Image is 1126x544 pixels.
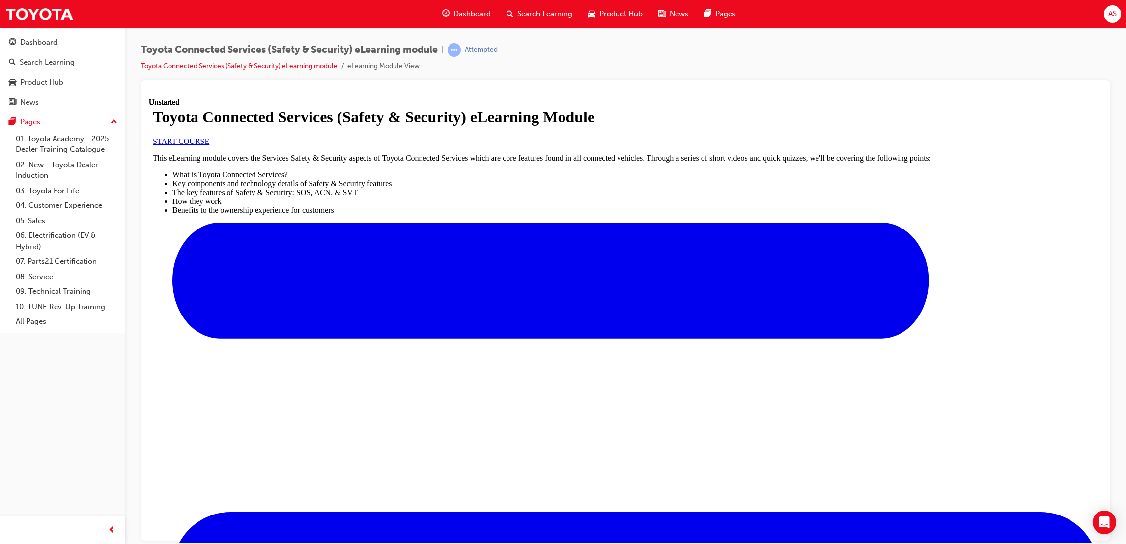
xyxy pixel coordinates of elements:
span: guage-icon [9,38,16,47]
span: news-icon [9,98,16,107]
span: News [670,8,688,20]
a: 07. Parts21 Certification [12,254,121,269]
a: All Pages [12,314,121,329]
span: Product Hub [599,8,643,20]
p: This eLearning module covers the Services Safety & Security aspects of Toyota Connected Services ... [4,56,950,65]
a: 09. Technical Training [12,284,121,299]
a: START COURSE [4,39,60,48]
span: Pages [715,8,735,20]
span: guage-icon [442,8,450,20]
a: 03. Toyota For Life [12,183,121,199]
button: Pages [4,113,121,131]
li: eLearning Module View [347,61,420,72]
a: News [4,93,121,112]
span: Dashboard [453,8,491,20]
span: | [442,44,444,56]
img: Trak [5,3,74,25]
li: What is Toyota Connected Services? [24,73,950,82]
a: 10. TUNE Rev-Up Training [12,299,121,315]
div: Product Hub [20,77,63,88]
a: 01. Toyota Academy - 2025 Dealer Training Catalogue [12,131,121,157]
a: 06. Electrification (EV & Hybrid) [12,228,121,254]
a: Search Learning [4,54,121,72]
span: prev-icon [108,524,115,537]
h1: Toyota Connected Services (Safety & Security) eLearning Module [4,10,950,29]
a: 08. Service [12,269,121,285]
a: Toyota Connected Services (Safety & Security) eLearning module [141,62,338,70]
a: 04. Customer Experience [12,198,121,213]
span: search-icon [9,58,16,67]
li: Benefits to the ownership experience for customers [24,108,950,117]
span: Search Learning [517,8,572,20]
a: 05. Sales [12,213,121,229]
li: The key features of Safety & Securiry: SOS, ACN, & SVT [24,90,950,99]
a: car-iconProduct Hub [580,4,650,24]
a: Dashboard [4,33,121,52]
span: Toyota Connected Services (Safety & Security) eLearning module [141,44,438,56]
a: search-iconSearch Learning [499,4,580,24]
li: Key components and technology details of Safety & Security features [24,82,950,90]
a: news-iconNews [650,4,696,24]
div: Pages [20,116,40,128]
div: Attempted [465,45,498,55]
span: learningRecordVerb_ATTEMPT-icon [448,43,461,57]
span: up-icon [111,116,117,129]
div: News [20,97,39,108]
span: pages-icon [9,118,16,127]
span: AS [1108,8,1117,20]
a: 02. New - Toyota Dealer Induction [12,157,121,183]
button: DashboardSearch LearningProduct HubNews [4,31,121,113]
div: Search Learning [20,57,75,68]
span: car-icon [9,78,16,87]
span: car-icon [588,8,595,20]
span: search-icon [507,8,513,20]
a: Product Hub [4,73,121,91]
span: news-icon [658,8,666,20]
a: guage-iconDashboard [434,4,499,24]
button: AS [1104,5,1121,23]
li: How they work [24,99,950,108]
div: Open Intercom Messenger [1093,511,1116,534]
a: pages-iconPages [696,4,743,24]
span: pages-icon [704,8,711,20]
div: Dashboard [20,37,57,48]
